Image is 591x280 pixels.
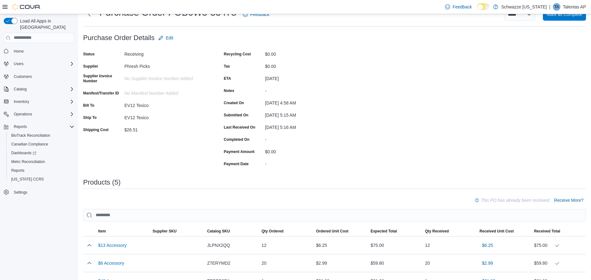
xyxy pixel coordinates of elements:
div: No Manifest Number added [124,88,208,96]
span: Metrc Reconciliation [9,158,74,165]
button: $6.25 [479,239,495,252]
button: Next [83,8,96,21]
span: Customers [14,74,32,79]
span: Dashboards [11,150,36,155]
p: Talentas AP [563,3,586,11]
div: [DATE] [265,74,349,81]
button: Operations [11,110,35,118]
button: [US_STATE] CCRS [6,175,77,184]
span: Qty Ordered [262,229,283,234]
label: Last Received On [224,125,255,130]
div: $2.99 [313,257,368,269]
a: Metrc Reconciliation [9,158,48,165]
div: [DATE] 5:15 AM [265,110,349,118]
div: 12 [259,239,313,252]
label: Supplier [83,64,98,69]
span: Inventory [11,98,74,105]
span: Home [14,49,24,54]
button: Catalog SKU [205,226,259,236]
button: Inventory [1,97,77,106]
span: Edit [166,35,173,41]
label: Completed On [224,137,249,142]
button: Received Unit Cost [477,226,531,236]
span: Z7ERYMD2 [207,259,230,267]
span: Received Unit Cost [479,229,513,234]
h3: Products (5) [83,179,121,186]
span: Supplier SKU [153,229,177,234]
span: Dashboards [9,149,74,157]
button: Home [1,47,77,56]
button: Edit [156,32,176,44]
span: Canadian Compliance [11,142,48,147]
span: Catalog [11,85,74,93]
div: 20 [259,257,313,269]
button: Catalog [11,85,29,93]
nav: Complex example [4,44,74,213]
label: Supplier Invoice Number [83,74,122,84]
button: Customers [1,72,77,81]
span: Users [14,61,23,66]
span: Load All Apps in [GEOGRAPHIC_DATA] [18,18,74,30]
a: [US_STATE] CCRS [9,176,46,183]
span: Reports [9,167,74,174]
p: This PO has already been received. [481,196,550,204]
span: Reports [11,123,74,130]
button: Users [1,59,77,68]
button: Item [96,226,150,236]
span: TA [554,3,559,11]
label: Notes [224,88,234,93]
span: Feedback [250,11,269,18]
span: Canadian Compliance [9,140,74,148]
div: $0.00 [265,61,349,69]
a: Customers [11,73,34,80]
div: EV12 Texico [124,100,208,108]
button: Ordered Unit Cost [313,226,368,236]
label: Status [83,52,95,57]
span: Operations [14,112,32,117]
span: Users [11,60,74,68]
div: $6.25 [313,239,368,252]
a: Home [11,48,26,55]
button: Metrc Reconciliation [6,157,77,166]
span: [US_STATE] CCRS [11,177,44,182]
div: 12 [423,239,477,252]
label: Recycling Cost [224,52,251,57]
span: Receive More? [554,197,583,203]
div: [DATE] 4:58 AM [265,98,349,105]
button: Expected Total [368,226,423,236]
span: Item [98,229,106,234]
span: Feedback [453,4,472,10]
button: Catalog [1,85,77,94]
span: Qty Received [425,229,449,234]
span: Operations [11,110,74,118]
img: Cova [13,4,41,10]
button: Users [11,60,26,68]
button: Settings [1,187,77,196]
div: - [265,135,349,142]
button: Qty Ordered [259,226,313,236]
div: $26.51 [124,125,208,132]
label: Payment Date [224,161,248,166]
p: Schwazze [US_STATE] [501,3,547,11]
span: Mark as Complete [547,11,582,18]
button: Qty Received [423,226,477,236]
label: Payment Amount [224,149,254,154]
a: Dashboards [9,149,39,157]
div: $59.80 [534,259,583,267]
span: BioTrack Reconciliation [11,133,50,138]
div: $59.80 [368,257,423,269]
span: Expected Total [371,229,397,234]
span: Metrc Reconciliation [11,159,45,164]
button: Reports [1,122,77,131]
span: Reports [14,124,27,129]
span: JLPNX2QQ [207,242,230,249]
button: Received Total [532,226,586,236]
a: Feedback [443,1,474,13]
input: Dark Mode [477,3,490,10]
div: $75.00 [368,239,423,252]
div: Talentas AP [553,3,560,11]
div: $0.00 [265,147,349,154]
label: Ship To [83,115,97,120]
span: $6.25 [482,242,493,248]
